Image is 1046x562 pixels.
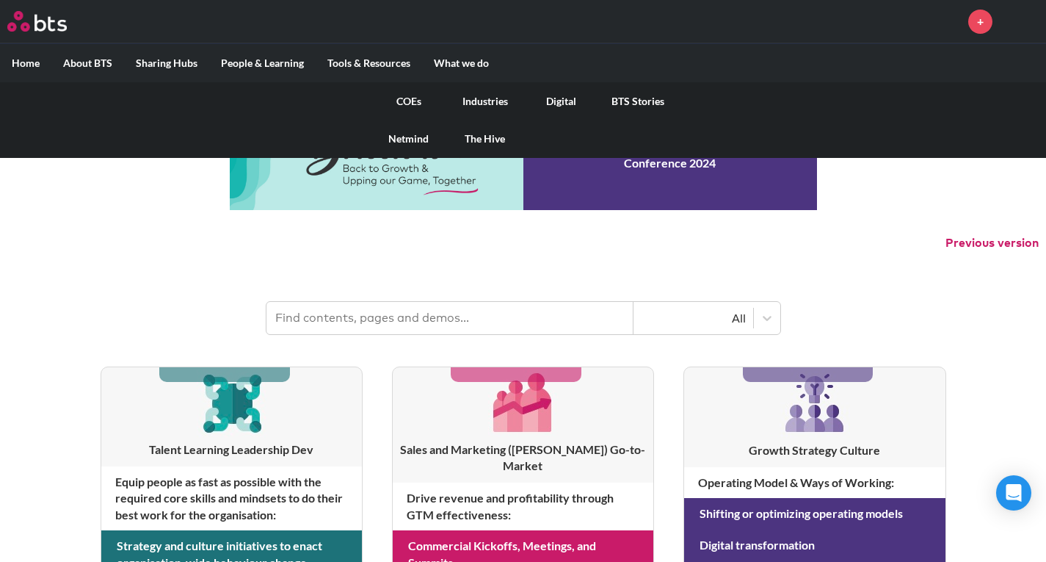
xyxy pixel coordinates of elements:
[1003,4,1039,39] img: Alexis Fernandez
[1003,4,1039,39] a: Profile
[316,44,422,82] label: Tools & Resources
[101,442,362,458] h3: Talent Learning Leadership Dev
[945,235,1039,251] button: Previous version
[197,367,266,437] img: [object Object]
[488,367,558,437] img: [object Object]
[7,11,67,32] img: BTS Logo
[968,10,992,34] a: +
[101,466,362,530] h4: Equip people as fast as possible with the required core skills and mindsets to do their best work...
[684,442,945,458] h3: Growth Strategy Culture
[51,44,124,82] label: About BTS
[266,302,633,334] input: Find contents, pages and demos...
[684,467,945,498] h4: Operating Model & Ways of Working :
[7,11,94,32] a: Go home
[393,483,653,530] h4: Drive revenue and profitability through GTM effectiveness :
[393,442,653,475] h3: Sales and Marketing ([PERSON_NAME]) Go-to-Market
[996,475,1031,511] div: Open Intercom Messenger
[422,44,501,82] label: What we do
[641,310,746,326] div: All
[780,367,850,438] img: [object Object]
[209,44,316,82] label: People & Learning
[124,44,209,82] label: Sharing Hubs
